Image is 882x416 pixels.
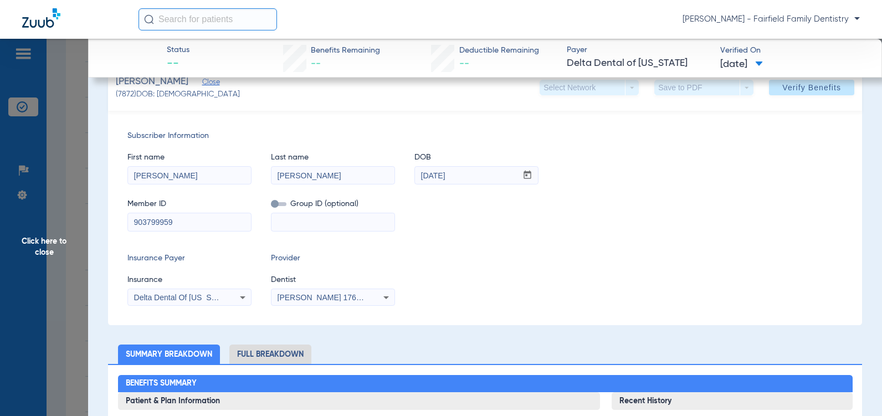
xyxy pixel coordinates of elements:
[167,57,189,72] span: --
[567,57,711,70] span: Delta Dental of [US_STATE]
[116,75,188,89] span: [PERSON_NAME]
[459,59,469,69] span: --
[612,392,853,410] h3: Recent History
[271,253,395,264] span: Provider
[414,152,539,163] span: DOB
[517,167,539,184] button: Open calendar
[139,8,277,30] input: Search for patients
[782,83,841,92] span: Verify Benefits
[271,198,395,210] span: Group ID (optional)
[683,14,860,25] span: [PERSON_NAME] - Fairfield Family Dentistry
[127,253,252,264] span: Insurance Payer
[127,152,252,163] span: First name
[720,58,763,71] span: [DATE]
[127,130,843,142] span: Subscriber Information
[118,375,853,393] h2: Benefits Summary
[311,45,380,57] span: Benefits Remaining
[827,363,882,416] iframe: Chat Widget
[22,8,60,28] img: Zuub Logo
[118,345,220,364] li: Summary Breakdown
[278,293,387,302] span: [PERSON_NAME] 1760645063
[116,89,240,100] span: (7872) DOB: [DEMOGRAPHIC_DATA]
[459,45,539,57] span: Deductible Remaining
[769,80,854,95] button: Verify Benefits
[144,14,154,24] img: Search Icon
[311,59,321,69] span: --
[229,345,311,364] li: Full Breakdown
[167,44,189,56] span: Status
[202,78,212,89] span: Close
[271,274,395,286] span: Dentist
[118,392,600,410] h3: Patient & Plan Information
[127,274,252,286] span: Insurance
[271,152,395,163] span: Last name
[127,198,252,210] span: Member ID
[567,44,711,56] span: Payer
[720,45,864,57] span: Verified On
[134,293,233,302] span: Delta Dental Of [US_STATE]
